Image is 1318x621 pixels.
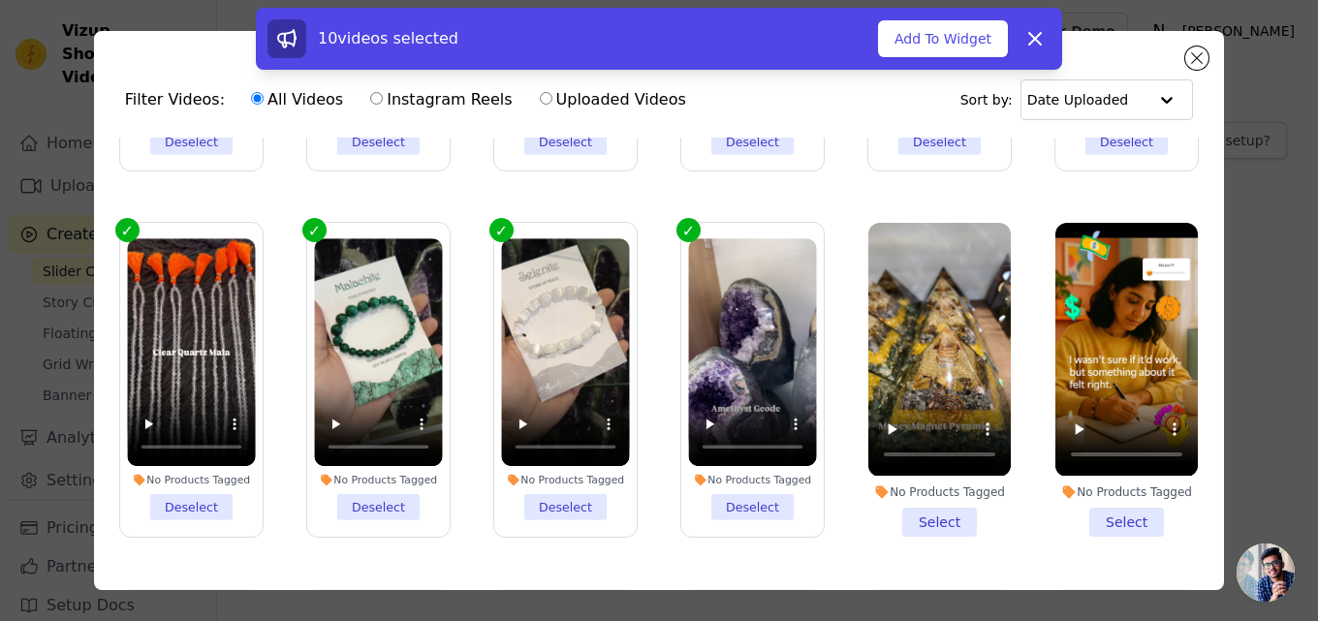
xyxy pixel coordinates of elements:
div: No Products Tagged [868,484,1011,500]
label: Uploaded Videos [539,87,687,112]
div: No Products Tagged [501,474,629,487]
label: All Videos [250,87,344,112]
div: Sort by: [960,79,1194,120]
a: Open chat [1237,543,1295,602]
label: Instagram Reels [369,87,513,112]
div: Filter Videos: [125,78,697,122]
div: No Products Tagged [314,474,442,487]
div: No Products Tagged [127,474,255,487]
span: 10 videos selected [318,29,458,47]
button: Add To Widget [878,20,1008,57]
div: No Products Tagged [1055,484,1198,500]
div: No Products Tagged [688,474,816,487]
